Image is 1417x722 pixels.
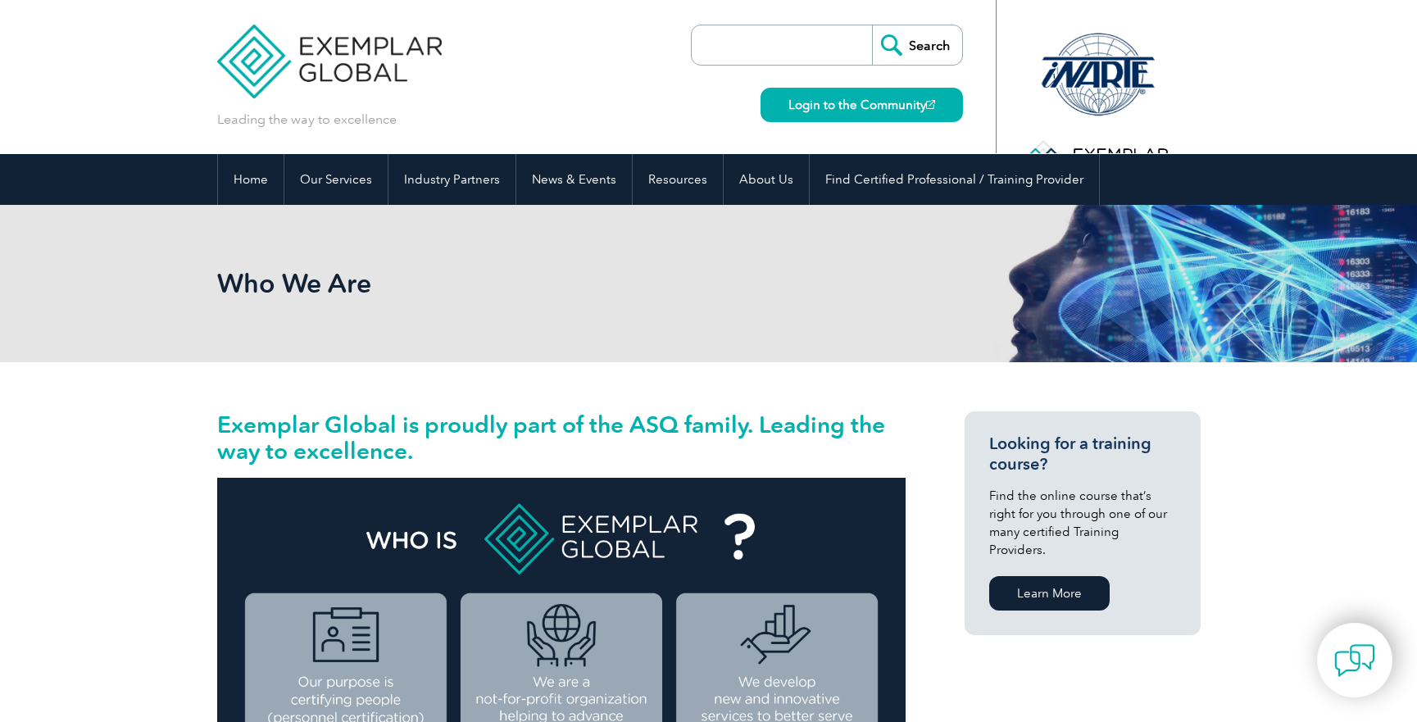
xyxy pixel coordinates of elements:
a: Resources [633,154,723,205]
h3: Looking for a training course? [989,434,1176,475]
img: open_square.png [926,100,935,109]
a: About Us [724,154,809,205]
a: News & Events [516,154,632,205]
a: Industry Partners [388,154,515,205]
a: Find Certified Professional / Training Provider [810,154,1099,205]
a: Learn More [989,576,1110,611]
a: Home [218,154,284,205]
a: Our Services [284,154,388,205]
h2: Who We Are [217,270,906,297]
a: Login to the Community [761,88,963,122]
h2: Exemplar Global is proudly part of the ASQ family. Leading the way to excellence. [217,411,906,464]
p: Find the online course that’s right for you through one of our many certified Training Providers. [989,487,1176,559]
p: Leading the way to excellence [217,111,397,129]
input: Search [872,25,962,65]
img: contact-chat.png [1334,640,1375,681]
